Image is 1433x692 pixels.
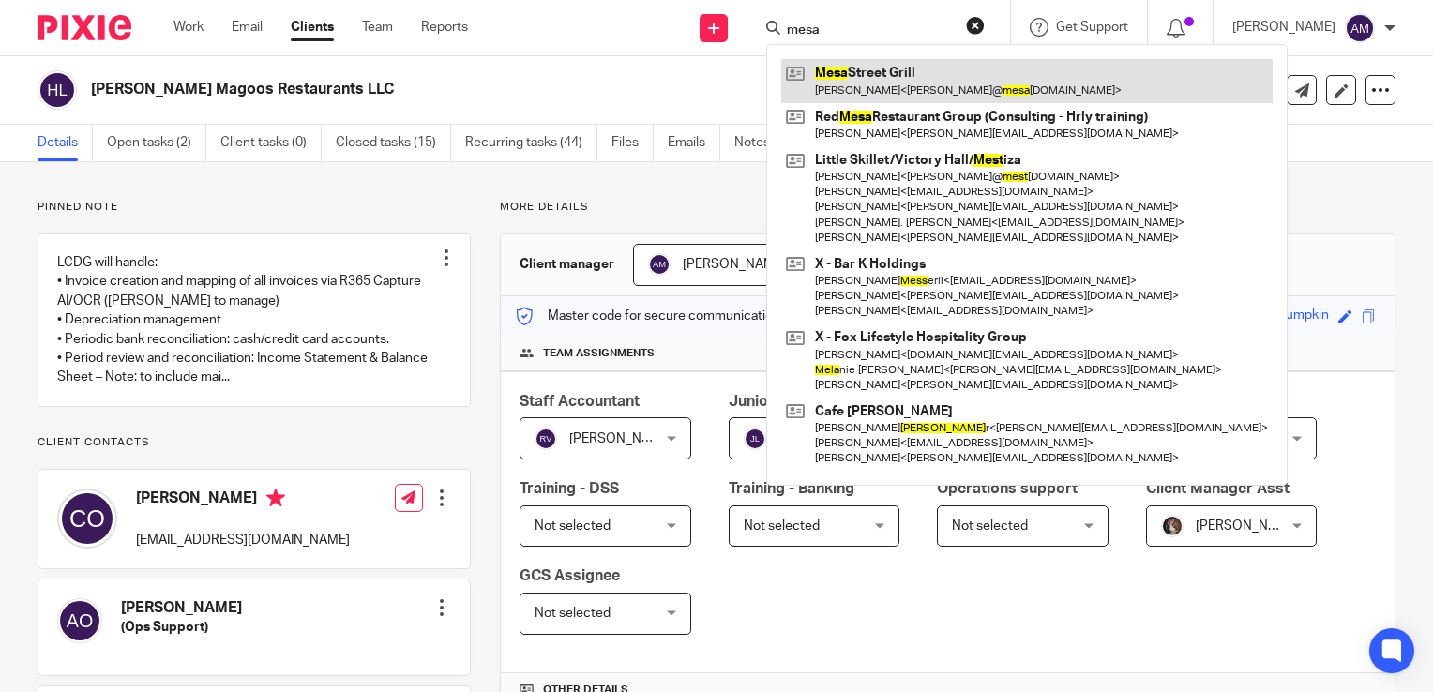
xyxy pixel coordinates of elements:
a: Emails [668,125,720,161]
span: Operations support [937,481,1078,496]
a: Clients [291,18,334,37]
img: svg%3E [744,428,766,450]
span: Not selected [535,607,611,620]
a: Open tasks (2) [107,125,206,161]
img: Pixie [38,15,131,40]
h3: Client manager [520,255,614,274]
img: svg%3E [648,253,671,276]
a: Closed tasks (15) [336,125,451,161]
p: [PERSON_NAME] [1232,18,1335,37]
p: Pinned note [38,200,471,215]
a: Reports [421,18,468,37]
button: Clear [966,16,985,35]
input: Search [785,23,954,39]
span: [PERSON_NAME] [569,432,672,445]
h4: [PERSON_NAME] [136,489,350,512]
span: Training - Banking [729,481,854,496]
p: More details [500,200,1395,215]
span: Team assignments [543,346,655,361]
span: Not selected [535,519,611,533]
a: Details [38,125,93,161]
img: svg%3E [57,489,117,549]
span: Get Support [1056,21,1128,34]
img: svg%3E [1345,13,1375,43]
p: Client contacts [38,435,471,450]
a: Recurring tasks (44) [465,125,597,161]
h2: [PERSON_NAME] Magoos Restaurants LLC [91,80,930,99]
h5: (Ops Support) [121,618,242,637]
img: svg%3E [38,70,77,110]
span: [PERSON_NAME] [683,258,786,271]
a: Team [362,18,393,37]
img: Profile%20picture%20JUS.JPG [1161,515,1184,537]
span: Client Manager Asst [1146,481,1290,496]
span: Junior Accountant [729,394,860,409]
a: Client tasks (0) [220,125,322,161]
span: Not selected [744,519,820,533]
span: [PERSON_NAME] [1196,519,1299,533]
span: GCS Assignee [520,568,620,583]
img: svg%3E [535,428,557,450]
i: Primary [266,489,285,507]
span: Not selected [952,519,1028,533]
a: Email [232,18,263,37]
h4: [PERSON_NAME] [121,598,242,618]
a: Files [611,125,654,161]
p: Master code for secure communications and files [515,307,838,325]
p: [EMAIL_ADDRESS][DOMAIN_NAME] [136,531,350,549]
img: svg%3E [57,598,102,643]
a: Notes (1) [734,125,803,161]
span: Staff Accountant [520,394,640,409]
a: Work [173,18,204,37]
span: Training - DSS [520,481,619,496]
